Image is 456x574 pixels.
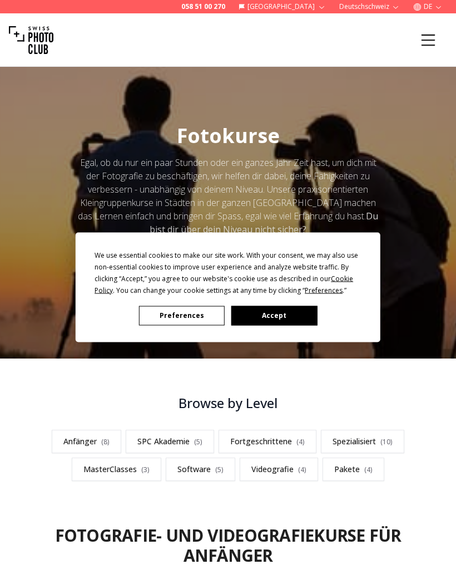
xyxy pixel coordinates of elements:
button: Preferences [139,306,225,325]
span: Cookie Policy [95,273,353,295]
div: Cookie Consent Prompt [76,232,380,342]
div: We use essential cookies to make our site work. With your consent, we may also use non-essential ... [95,249,361,296]
span: Preferences [305,285,343,295]
button: Accept [231,306,317,325]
